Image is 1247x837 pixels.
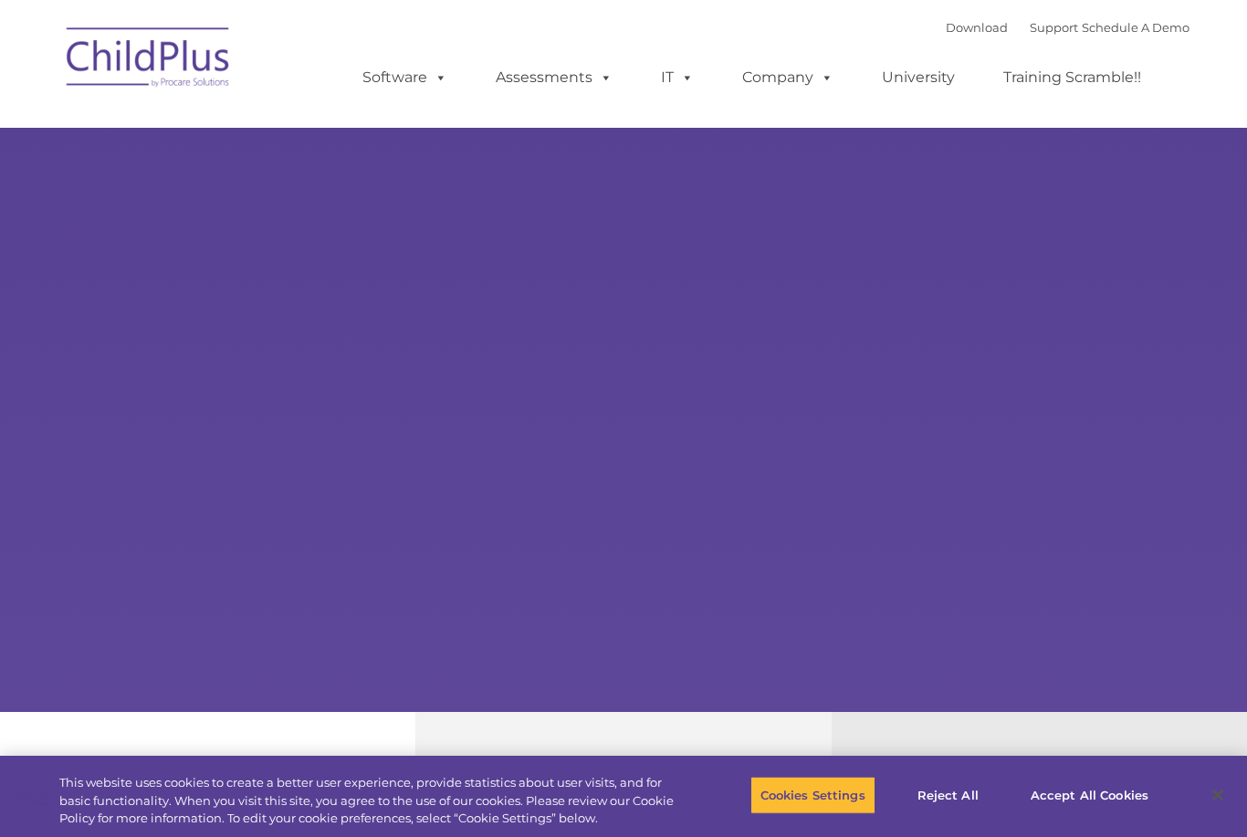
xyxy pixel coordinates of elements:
a: Support [1030,20,1078,35]
font: | [946,20,1189,35]
a: Assessments [477,59,631,96]
button: Close [1198,775,1238,815]
a: Schedule A Demo [1082,20,1189,35]
button: Reject All [891,776,1005,814]
a: Download [946,20,1008,35]
img: ChildPlus by Procare Solutions [58,15,240,106]
div: This website uses cookies to create a better user experience, provide statistics about user visit... [59,774,686,828]
button: Cookies Settings [750,776,875,814]
button: Accept All Cookies [1021,776,1158,814]
a: Company [724,59,852,96]
a: IT [643,59,712,96]
a: Training Scramble!! [985,59,1159,96]
a: Software [344,59,466,96]
a: University [864,59,973,96]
